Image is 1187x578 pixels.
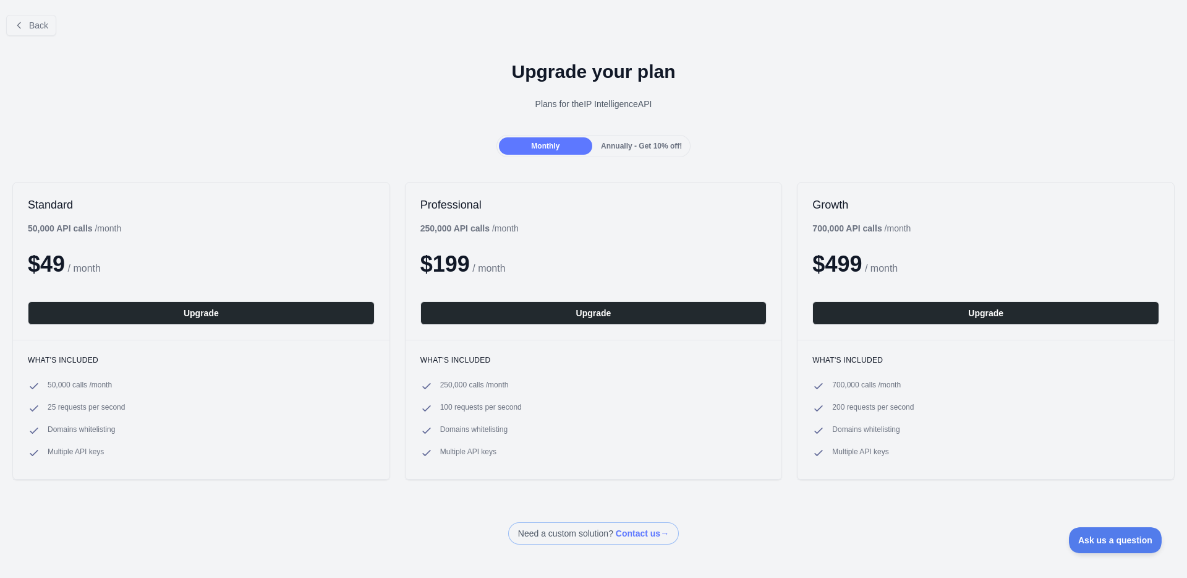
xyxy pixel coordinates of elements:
[812,197,1159,212] h2: Growth
[420,197,767,212] h2: Professional
[1069,527,1162,553] iframe: Toggle Customer Support
[812,251,862,277] span: $ 499
[812,223,882,233] b: 700,000 API calls
[420,223,490,233] b: 250,000 API calls
[420,222,519,235] div: / month
[812,222,911,235] div: / month
[420,251,470,277] span: $ 199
